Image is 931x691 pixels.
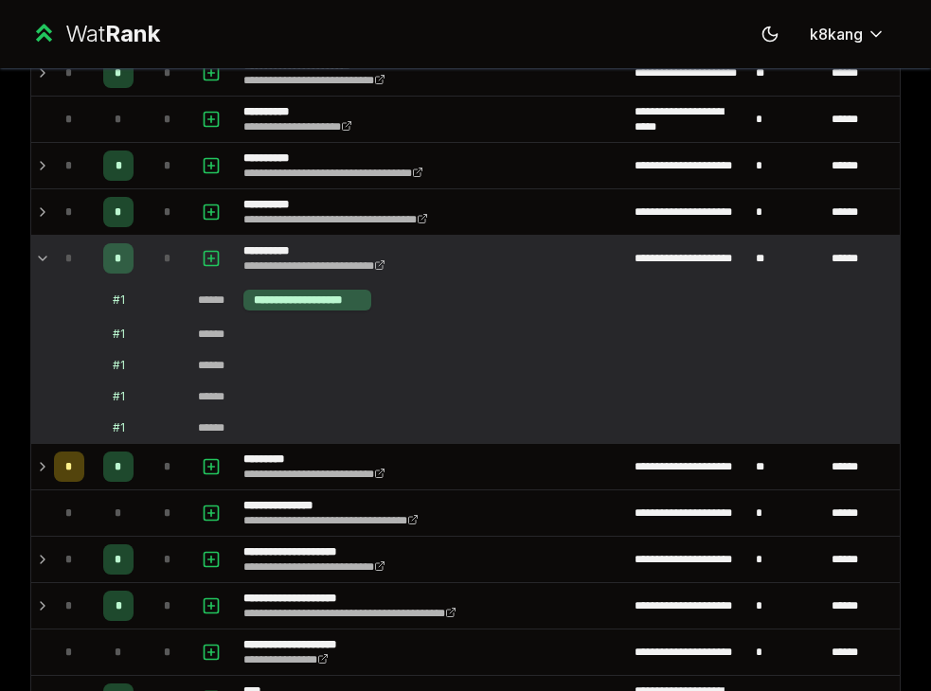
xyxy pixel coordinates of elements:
div: # 1 [113,420,125,435]
div: Wat [65,19,160,49]
button: k8kang [795,17,901,51]
div: # 1 [113,327,125,342]
div: # 1 [113,358,125,373]
a: WatRank [30,19,160,49]
span: k8kang [810,23,863,45]
div: # 1 [113,292,125,308]
span: Rank [105,20,160,47]
div: # 1 [113,389,125,404]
